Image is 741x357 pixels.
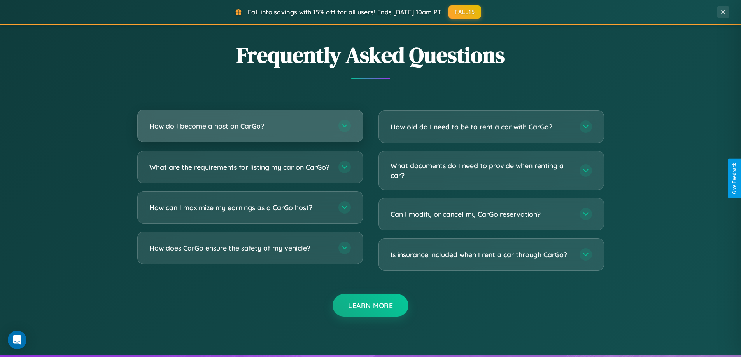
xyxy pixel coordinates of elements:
h2: Frequently Asked Questions [137,40,604,70]
h3: How old do I need to be to rent a car with CarGo? [391,122,572,132]
div: Open Intercom Messenger [8,331,26,349]
h3: Is insurance included when I rent a car through CarGo? [391,250,572,259]
h3: What are the requirements for listing my car on CarGo? [149,162,331,172]
button: FALL15 [448,5,481,19]
div: Give Feedback [732,163,737,194]
h3: How can I maximize my earnings as a CarGo host? [149,203,331,212]
h3: What documents do I need to provide when renting a car? [391,161,572,180]
h3: How do I become a host on CarGo? [149,121,331,131]
h3: How does CarGo ensure the safety of my vehicle? [149,243,331,253]
button: Learn More [333,294,408,317]
span: Fall into savings with 15% off for all users! Ends [DATE] 10am PT. [248,8,443,16]
h3: Can I modify or cancel my CarGo reservation? [391,209,572,219]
